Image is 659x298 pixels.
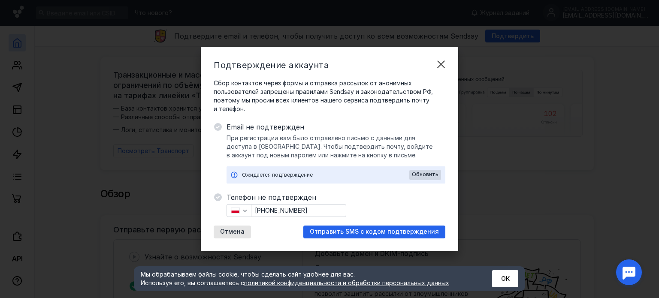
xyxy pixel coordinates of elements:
[227,192,445,202] span: Телефон не подтвержден
[141,270,471,287] div: Мы обрабатываем файлы cookie, чтобы сделать сайт удобнее для вас. Используя его, вы соглашаетесь c
[227,122,445,132] span: Email не подтвержден
[244,279,449,286] a: политикой конфиденциальности и обработки персональных данных
[214,226,251,238] button: Отмена
[214,60,329,70] span: Подтверждение аккаунта
[242,171,409,179] div: Ожидается подтверждение
[310,228,439,235] span: Отправить SMS с кодом подтверждения
[214,79,445,113] span: Сбор контактов через формы и отправка рассылок от анонимных пользователей запрещены правилами Sen...
[492,270,518,287] button: ОК
[303,226,445,238] button: Отправить SMS с кодом подтверждения
[220,228,245,235] span: Отмена
[412,172,438,178] span: Обновить
[409,170,441,180] button: Обновить
[227,134,445,160] span: При регистрации вам было отправлено письмо с данными для доступа в [GEOGRAPHIC_DATA]. Чтобы подтв...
